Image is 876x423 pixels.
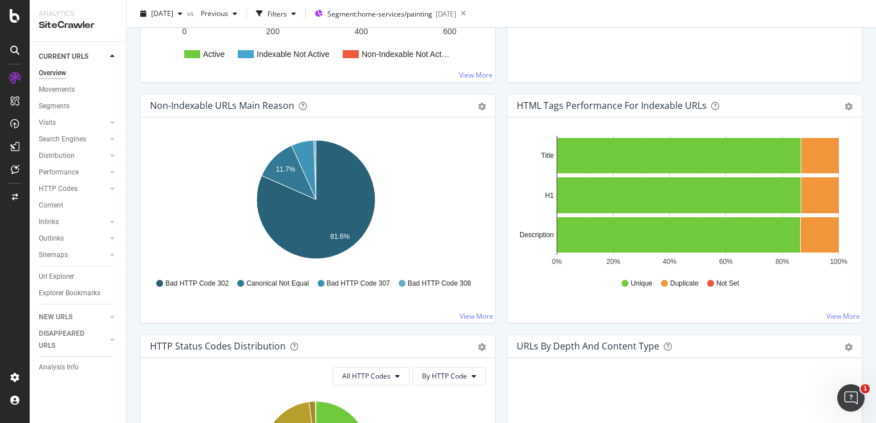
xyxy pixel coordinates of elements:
a: Performance [39,166,107,178]
span: By HTTP Code [422,371,467,381]
span: vs [187,9,196,18]
a: Content [39,200,118,211]
div: Search Engines [39,133,86,145]
a: View More [460,311,493,321]
span: Duplicate [670,279,699,288]
a: Distribution [39,150,107,162]
text: 0% [552,258,562,266]
span: Bad HTTP Code 302 [165,279,229,288]
a: Sitemaps [39,249,107,261]
span: Unique [631,279,652,288]
button: By HTTP Code [412,367,486,385]
div: Explorer Bookmarks [39,287,100,299]
text: 400 [355,27,368,36]
div: Analytics [39,9,117,19]
text: 40% [663,258,676,266]
div: Movements [39,84,75,96]
span: All HTTP Codes [342,371,391,381]
div: Filters [267,9,287,18]
div: HTTP Codes [39,183,78,195]
span: 1 [861,384,870,393]
span: Not Set [716,279,739,288]
a: Movements [39,84,118,96]
div: gear [478,103,486,111]
button: Filters [252,5,301,23]
span: Previous [196,9,228,18]
div: HTML Tags Performance for Indexable URLs [517,100,707,111]
a: Segments [39,100,118,112]
div: Inlinks [39,216,59,228]
span: Segment: home-services/painting [327,9,432,19]
text: 60% [719,258,733,266]
text: Non-Indexable Not Act… [362,50,449,59]
text: Indexable Not Active [257,50,330,59]
div: Distribution [39,150,75,162]
svg: A chart. [517,136,849,268]
a: Overview [39,67,118,79]
span: Bad HTTP Code 308 [408,279,471,288]
div: Non-Indexable URLs Main Reason [150,100,294,111]
text: 0 [182,27,187,36]
a: Outlinks [39,233,107,245]
a: Search Engines [39,133,107,145]
div: [DATE] [436,9,456,19]
text: H1 [545,192,554,200]
text: 100% [830,258,847,266]
button: All HTTP Codes [332,367,409,385]
div: Content [39,200,63,211]
iframe: Intercom live chat [837,384,865,412]
text: Title [541,152,554,160]
div: Visits [39,117,56,129]
div: gear [845,343,853,351]
text: Active [203,50,225,59]
a: Explorer Bookmarks [39,287,118,299]
text: 81.6% [330,233,350,241]
div: gear [845,103,853,111]
div: HTTP Status Codes Distribution [150,340,286,352]
div: Url Explorer [39,271,74,283]
a: CURRENT URLS [39,51,107,63]
a: Visits [39,117,107,129]
text: Description [520,231,554,239]
text: 11.7% [276,165,295,173]
text: 600 [443,27,457,36]
div: NEW URLS [39,311,72,323]
a: View More [826,311,860,321]
a: Analysis Info [39,361,118,373]
button: Segment:home-services/painting[DATE] [310,5,456,23]
a: NEW URLS [39,311,107,323]
span: Bad HTTP Code 307 [327,279,390,288]
div: Sitemaps [39,249,68,261]
text: 80% [776,258,789,266]
span: Canonical Not Equal [246,279,309,288]
text: 200 [266,27,280,36]
button: [DATE] [136,5,187,23]
a: Inlinks [39,216,107,228]
div: Analysis Info [39,361,79,373]
button: Previous [196,5,242,23]
a: View More [459,70,493,80]
div: gear [478,343,486,351]
div: SiteCrawler [39,19,117,32]
div: Segments [39,100,70,112]
a: HTTP Codes [39,183,107,195]
div: DISAPPEARED URLS [39,328,96,352]
svg: A chart. [150,136,482,268]
div: Outlinks [39,233,64,245]
div: Overview [39,67,66,79]
div: CURRENT URLS [39,51,88,63]
div: URLs by Depth and Content Type [517,340,659,352]
span: 2025 Aug. 4th [151,9,173,18]
text: 20% [606,258,620,266]
a: Url Explorer [39,271,118,283]
a: DISAPPEARED URLS [39,328,107,352]
div: Performance [39,166,79,178]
